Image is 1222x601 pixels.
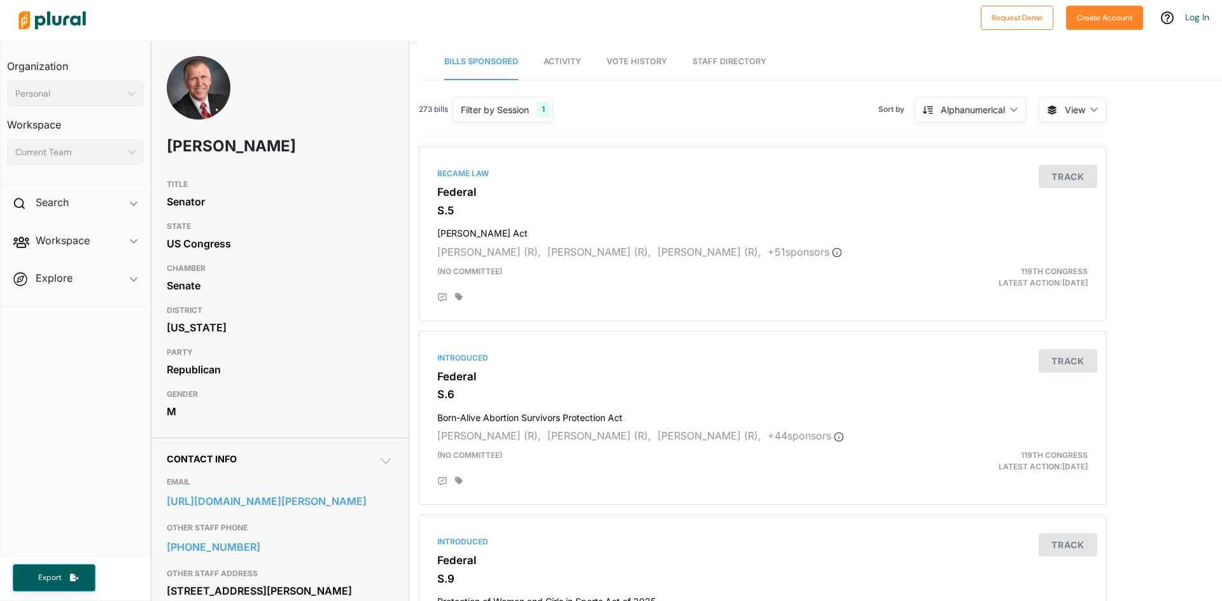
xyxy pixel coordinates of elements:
[607,44,667,80] a: Vote History
[1021,450,1088,460] span: 119th Congress
[444,44,518,80] a: Bills Sponsored
[428,450,874,473] div: (no committee)
[167,56,230,134] img: Headshot of Thom Tillis
[15,87,123,100] div: Personal
[1065,103,1085,116] span: View
[437,352,1088,364] div: Introduced
[1066,6,1143,30] button: Create Account
[167,402,393,421] div: M
[437,293,447,303] div: Add Position Statement
[428,266,874,289] div: (no committee)
[437,476,447,487] div: Add Position Statement
[167,177,393,192] h3: TITLE
[768,245,842,258] span: + 51 sponsor s
[167,566,393,581] h3: OTHER STAFF ADDRESS
[167,360,393,379] div: Republican
[692,44,766,80] a: Staff Directory
[167,234,393,253] div: US Congress
[657,429,761,442] span: [PERSON_NAME] (R),
[437,204,1088,217] h3: S.5
[455,293,463,301] div: Add tags
[167,453,237,464] span: Contact Info
[455,476,463,485] div: Add tags
[437,168,1088,179] div: Became Law
[547,245,651,258] span: [PERSON_NAME] (R),
[437,572,1088,585] h3: S.9
[941,103,1005,116] div: Alphanumerical
[544,57,581,66] span: Activity
[167,492,393,511] a: [URL][DOMAIN_NAME][PERSON_NAME]
[1039,349,1097,373] button: Track
[15,146,123,159] div: Current Team
[167,345,393,360] h3: PARTY
[1185,11,1209,23] a: Log In
[878,104,915,115] span: Sort by
[167,318,393,337] div: [US_STATE]
[547,429,651,442] span: [PERSON_NAME] (R),
[36,195,69,209] h2: Search
[1021,266,1088,276] span: 119th Congress
[29,572,70,583] span: Export
[437,388,1088,401] h3: S.6
[607,57,667,66] span: Vote History
[444,57,518,66] span: Bills Sponsored
[167,192,393,211] div: Senator
[544,44,581,80] a: Activity
[981,10,1053,24] a: Request Demo
[167,387,393,402] h3: GENDER
[167,474,393,490] h3: EMAIL
[167,520,393,535] h3: OTHER STAFF PHONE
[1039,165,1097,188] button: Track
[437,429,541,442] span: [PERSON_NAME] (R),
[537,101,550,118] div: 1
[1039,533,1097,556] button: Track
[167,127,302,165] h1: [PERSON_NAME]
[7,106,144,134] h3: Workspace
[874,266,1097,289] div: Latest Action: [DATE]
[768,429,844,442] span: + 44 sponsor s
[437,245,541,258] span: [PERSON_NAME] (R),
[874,450,1097,473] div: Latest Action: [DATE]
[1066,10,1143,24] a: Create Account
[167,303,393,318] h3: DISTRICT
[7,48,144,76] h3: Organization
[461,103,529,116] div: Filter by Session
[437,222,1088,239] h4: [PERSON_NAME] Act
[437,554,1088,567] h3: Federal
[437,370,1088,383] h3: Federal
[13,564,95,591] button: Export
[419,104,448,115] span: 273 bills
[657,245,761,258] span: [PERSON_NAME] (R),
[167,219,393,234] h3: STATE
[167,276,393,295] div: Senate
[167,261,393,276] h3: CHAMBER
[437,186,1088,198] h3: Federal
[437,536,1088,548] div: Introduced
[437,406,1088,424] h4: Born-Alive Abortion Survivors Protection Act
[167,537,393,556] a: [PHONE_NUMBER]
[981,6,1053,30] button: Request Demo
